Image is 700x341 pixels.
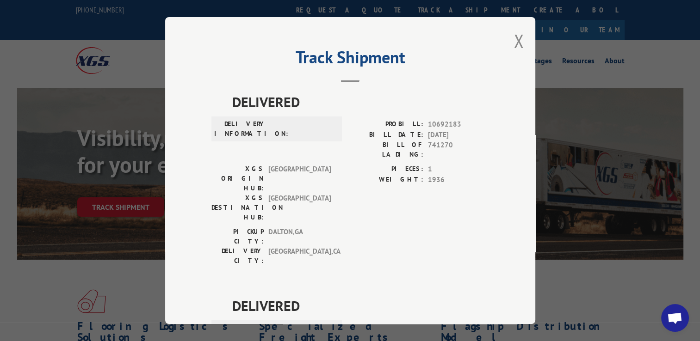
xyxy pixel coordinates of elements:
[428,119,489,130] span: 10692183
[268,227,331,246] span: DALTON , GA
[268,164,331,193] span: [GEOGRAPHIC_DATA]
[428,164,489,175] span: 1
[514,29,524,53] button: Close modal
[350,129,423,140] label: BILL DATE:
[428,174,489,185] span: 1936
[661,304,689,332] div: Open chat
[211,227,264,246] label: PICKUP CITY:
[211,51,489,68] h2: Track Shipment
[214,119,266,139] label: DELIVERY INFORMATION:
[350,174,423,185] label: WEIGHT:
[350,119,423,130] label: PROBILL:
[232,91,489,112] span: DELIVERED
[211,246,264,266] label: DELIVERY CITY:
[211,164,264,193] label: XGS ORIGIN HUB:
[268,193,331,222] span: [GEOGRAPHIC_DATA]
[350,323,423,334] label: PROBILL:
[211,193,264,222] label: XGS DESTINATION HUB:
[232,295,489,316] span: DELIVERED
[428,140,489,159] span: 741270
[428,129,489,140] span: [DATE]
[268,246,331,266] span: [GEOGRAPHIC_DATA] , CA
[428,323,489,334] span: 12051717
[350,164,423,175] label: PIECES:
[350,140,423,159] label: BILL OF LADING:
